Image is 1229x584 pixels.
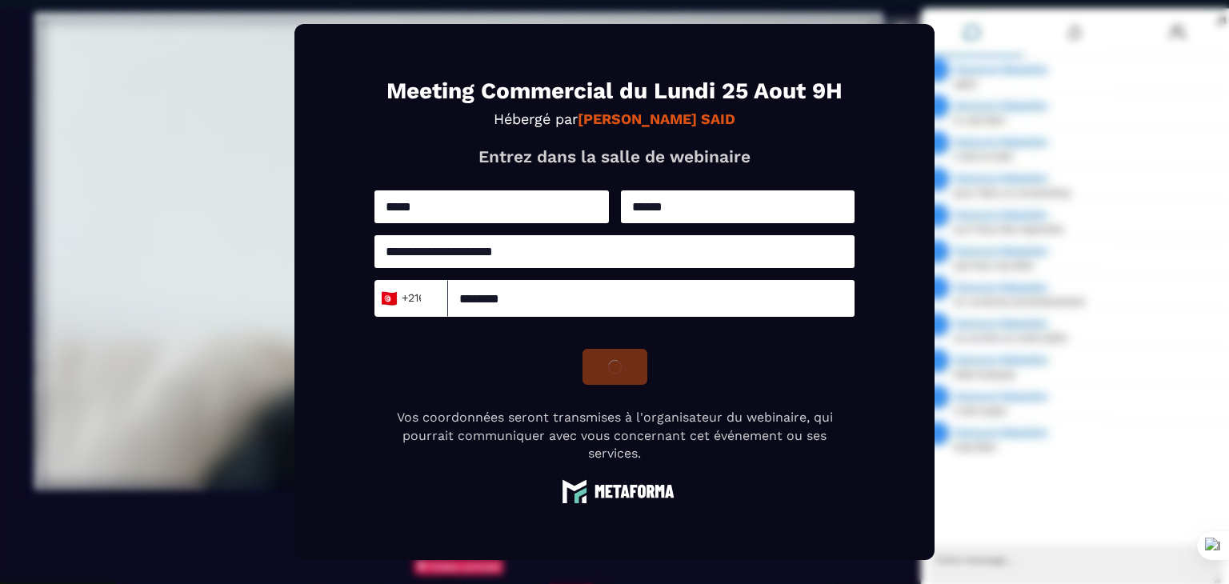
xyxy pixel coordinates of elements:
[374,146,855,166] p: Entrez dans la salle de webinaire
[554,478,675,503] img: logo
[374,409,855,462] p: Vos coordonnées seront transmises à l'organisateur du webinaire, qui pourrait communiquer avec vo...
[422,286,434,310] input: Search for option
[374,80,855,102] h1: Meeting Commercial du Lundi 25 Aout 9H
[385,287,418,310] span: +216
[378,287,398,310] span: 🇹🇳
[374,280,448,317] div: Search for option
[578,110,735,127] strong: [PERSON_NAME] SAID
[374,110,855,127] p: Hébergé par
